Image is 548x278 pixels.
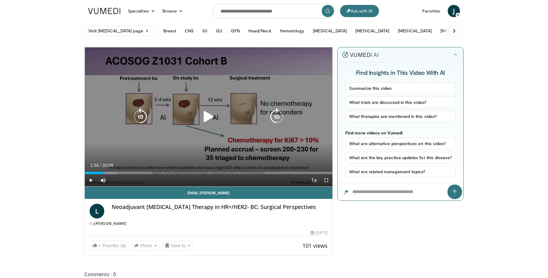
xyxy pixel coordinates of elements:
[97,174,109,186] button: Mute
[338,183,463,200] input: Question for the AI
[448,5,460,17] a: J
[90,204,104,218] a: L
[394,25,435,37] button: [MEDICAL_DATA]
[345,111,456,122] button: What therapies are mentioned in this video?
[309,25,350,37] button: [MEDICAL_DATA]
[94,221,127,226] a: [PERSON_NAME]
[302,242,328,249] span: 101 views
[84,26,153,36] a: Visit [MEDICAL_DATA] page
[90,221,328,226] div: By
[311,230,327,236] div: [DATE]
[345,97,456,108] button: What trials are discussed in this video?
[345,82,456,94] button: Summarize this video
[85,187,332,199] a: Email [PERSON_NAME]
[345,152,456,163] button: What are the key practice updates for this disease?
[213,4,335,18] input: Search topics, interventions
[85,47,332,187] video-js: Video Player
[90,163,98,168] span: 1:34
[85,174,97,186] button: Play
[131,241,160,251] button: Share
[345,68,456,76] h4: Find Insights in This Video With AI
[85,172,332,174] div: Progress Bar
[159,5,187,17] a: Browse
[342,52,378,58] img: vumedi-ai-logo.v2.svg
[437,25,478,37] button: [MEDICAL_DATA]
[98,243,101,248] span: 1
[352,25,393,37] button: [MEDICAL_DATA]
[160,25,180,37] button: Breast
[212,25,226,37] button: GU
[112,204,328,210] h4: Neoadjuvant [MEDICAL_DATA] Therapy in HR+/HER2- BC: Surgical Perspectives
[181,25,198,37] button: CNS
[308,174,320,186] button: Playback Rate
[124,5,159,17] a: Specialties
[162,241,193,251] button: Save to
[419,5,444,17] a: Favorites
[100,163,101,168] span: /
[320,174,332,186] button: Fullscreen
[345,138,456,149] button: What are alternative perspectives on this video?
[90,241,129,250] a: 1 Thumbs Up
[245,25,275,37] button: Head/Neck
[227,25,243,37] button: GYN
[276,25,308,37] button: Hematology
[199,25,211,37] button: GI
[102,163,113,168] span: 20:09
[345,130,456,135] p: Find more videos on Vumedi
[345,166,456,177] button: What are related management topics?
[88,8,120,14] img: VuMedi Logo
[340,5,379,17] button: Ask with AI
